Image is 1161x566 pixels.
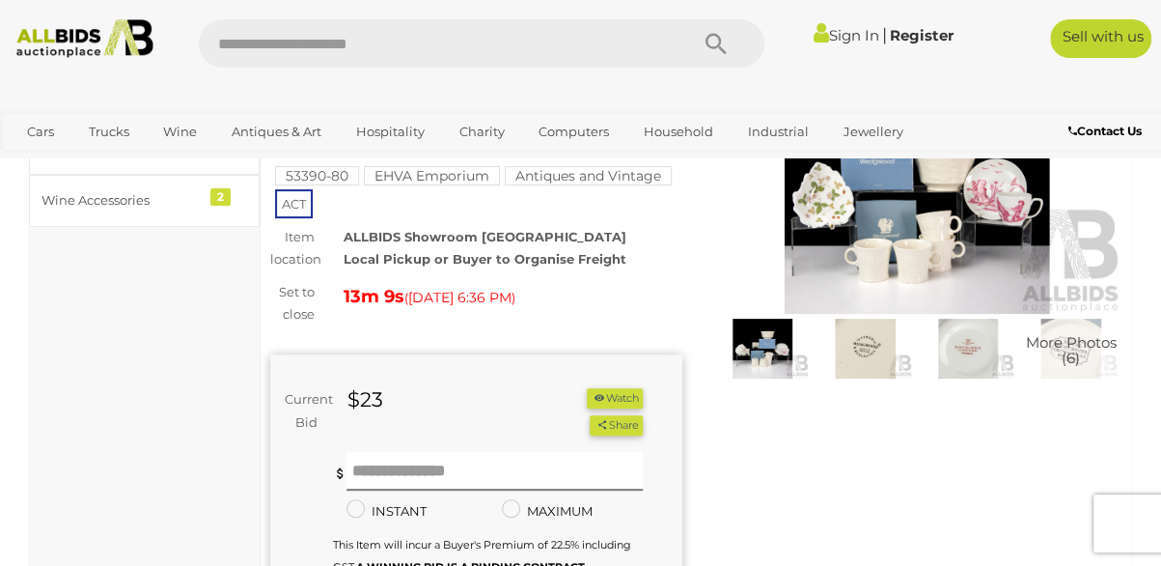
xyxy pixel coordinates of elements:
[404,290,515,305] span: ( )
[716,319,810,379] img: Collection Fine China Including Two Wedgwood Pieces in Original Boxes, Four Royal Worcester Cups,...
[408,289,511,306] span: [DATE] 6:36 PM
[526,116,622,148] a: Computers
[1024,319,1118,379] img: Collection Fine China Including Two Wedgwood Pieces in Original Boxes, Four Royal Worcester Cups,...
[922,319,1015,379] img: Collection Fine China Including Two Wedgwood Pieces in Original Boxes, Four Royal Worcester Cups,...
[9,19,161,58] img: Allbids.com.au
[814,26,879,44] a: Sign In
[735,116,821,148] a: Industrial
[890,26,954,44] a: Register
[159,148,321,180] a: [GEOGRAPHIC_DATA]
[590,415,643,436] button: Share
[256,226,329,271] div: Item location
[344,229,626,244] strong: ALLBIDS Showroom [GEOGRAPHIC_DATA]
[29,175,260,226] a: Wine Accessories 2
[219,116,334,148] a: Antiques & Art
[86,148,151,180] a: Sports
[587,388,643,409] li: Watch this item
[505,168,672,184] a: Antiques and Vintage
[505,166,672,185] mark: Antiques and Vintage
[346,500,426,523] label: INSTANT
[1026,334,1117,366] span: More Photos (6)
[14,116,67,148] a: Cars
[587,388,643,409] button: Watch
[1024,319,1118,379] a: More Photos(6)
[1068,121,1147,142] a: Contact Us
[275,189,313,218] span: ACT
[270,388,332,434] div: Current Bid
[76,116,142,148] a: Trucks
[344,116,437,148] a: Hospitality
[41,189,201,212] div: Wine Accessories
[344,286,404,307] strong: 13m 9s
[275,166,359,185] mark: 53390-80
[668,19,764,68] button: Search
[344,251,626,267] strong: Local Pickup or Buyer to Organise Freight
[711,48,1123,314] img: Collection Fine China Including Two Wedgwood Pieces in Original Boxes, Four Royal Worcester Cups,...
[14,148,76,180] a: Office
[830,116,915,148] a: Jewellery
[346,387,382,411] strong: $23
[364,168,500,184] a: EHVA Emporium
[151,116,209,148] a: Wine
[818,319,912,379] img: Collection Fine China Including Two Wedgwood Pieces in Original Boxes, Four Royal Worcester Cups,...
[447,116,517,148] a: Charity
[364,166,500,185] mark: EHVA Emporium
[1068,124,1142,138] b: Contact Us
[275,168,359,184] a: 53390-80
[210,188,231,206] div: 2
[502,500,592,523] label: MAXIMUM
[256,281,329,326] div: Set to close
[882,24,887,45] span: |
[1050,19,1151,58] a: Sell with us
[631,116,726,148] a: Household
